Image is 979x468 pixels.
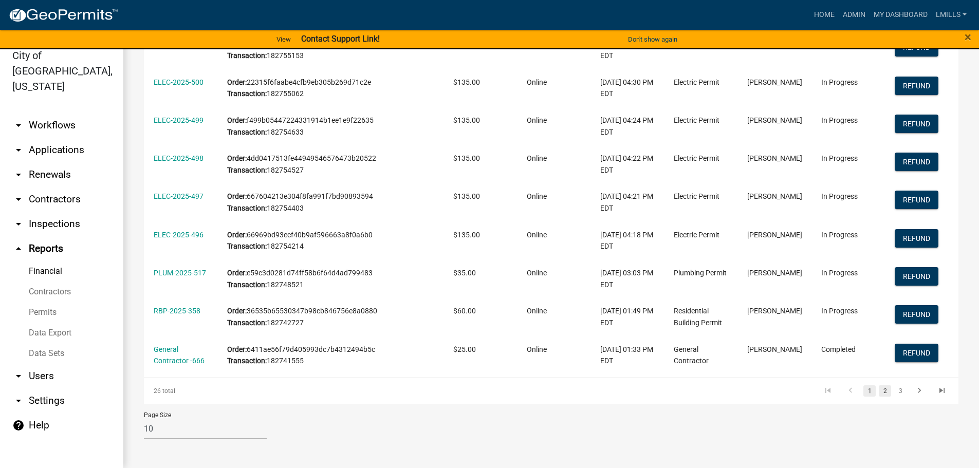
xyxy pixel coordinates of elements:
[870,5,932,25] a: My Dashboard
[12,419,25,432] i: help
[12,144,25,156] i: arrow_drop_down
[527,269,547,277] span: Online
[453,307,476,315] span: $60.00
[821,154,858,162] span: In Progress
[144,378,305,404] div: 26 total
[272,31,295,48] a: View
[910,385,929,397] a: go to next page
[674,231,719,239] span: Electric Permit
[527,192,547,200] span: Online
[227,267,433,291] div: e59c3d0281d74ff58b6f64d4ad799483 182748521
[674,345,709,365] span: General Contractor
[895,115,938,133] button: Refund
[747,154,802,162] span: Cindy Hunton
[227,204,267,212] b: Transaction:
[12,169,25,181] i: arrow_drop_down
[674,78,719,86] span: Electric Permit
[821,78,858,86] span: In Progress
[227,51,267,60] b: Transaction:
[227,345,247,353] b: Order:
[821,345,856,353] span: Completed
[12,370,25,382] i: arrow_drop_down
[674,154,719,162] span: Electric Permit
[863,385,876,397] a: 1
[821,307,858,315] span: In Progress
[862,382,877,400] li: page 1
[821,269,858,277] span: In Progress
[895,153,938,171] button: Refund
[965,30,971,44] span: ×
[12,395,25,407] i: arrow_drop_down
[821,116,858,124] span: In Progress
[894,385,907,397] a: 3
[154,154,204,162] a: ELEC-2025-498
[227,344,433,367] div: 6411ae56f79d405993dc7b4312494b5c 182741555
[879,385,891,397] a: 2
[932,385,952,397] a: go to last page
[527,307,547,315] span: Online
[747,192,802,200] span: Cindy Hunton
[227,307,247,315] b: Order:
[810,5,839,25] a: Home
[821,192,858,200] span: In Progress
[895,158,938,166] wm-modal-confirm: Refund Payment
[600,77,654,100] div: [DATE] 04:30 PM EDT
[747,116,802,124] span: Cindy Hunton
[227,229,433,253] div: 66969bd93ecf40b9af596663a8f0a6b0 182754214
[895,273,938,281] wm-modal-confirm: Refund Payment
[227,77,433,100] div: 22315f6faabe4cfb9eb305b269d71c2e 182755062
[227,231,247,239] b: Order:
[227,242,267,250] b: Transaction:
[453,192,480,200] span: $135.00
[895,349,938,358] wm-modal-confirm: Refund Payment
[12,193,25,205] i: arrow_drop_down
[600,115,654,138] div: [DATE] 04:24 PM EDT
[227,305,433,329] div: 36535b65530347b98cb846756e8a0880 182742727
[895,197,938,205] wm-modal-confirm: Refund Payment
[895,267,938,286] button: Refund
[154,345,205,365] a: General Contractor -666
[154,192,204,200] a: ELEC-2025-497
[841,385,860,397] a: go to previous page
[227,319,267,327] b: Transaction:
[821,231,858,239] span: In Progress
[600,191,654,214] div: [DATE] 04:21 PM EDT
[227,280,267,289] b: Transaction:
[527,116,547,124] span: Online
[227,357,267,365] b: Transaction:
[747,345,802,353] span: Steven Wayne Johnson
[895,44,938,52] wm-modal-confirm: Refund Payment
[453,269,476,277] span: $35.00
[674,116,719,124] span: Electric Permit
[674,192,719,200] span: Electric Permit
[154,231,204,239] a: ELEC-2025-496
[895,311,938,319] wm-modal-confirm: Refund Payment
[154,78,204,86] a: ELEC-2025-500
[624,31,681,48] button: Don't show again
[154,116,204,124] a: ELEC-2025-499
[527,231,547,239] span: Online
[818,385,838,397] a: go to first page
[227,128,267,136] b: Transaction:
[747,269,802,277] span: Richard Stemler
[227,153,433,176] div: 4dd0417513fe44949546576473b20522 182754527
[600,305,654,329] div: [DATE] 01:49 PM EDT
[895,235,938,243] wm-modal-confirm: Refund Payment
[227,269,247,277] b: Order:
[895,191,938,209] button: Refund
[453,345,476,353] span: $25.00
[453,116,480,124] span: $135.00
[895,82,938,90] wm-modal-confirm: Refund Payment
[12,119,25,132] i: arrow_drop_down
[227,89,267,98] b: Transaction:
[600,344,654,367] div: [DATE] 01:33 PM EDT
[527,154,547,162] span: Online
[674,307,722,327] span: Residential Building Permit
[895,344,938,362] button: Refund
[932,5,971,25] a: lmills
[227,154,247,162] b: Order:
[877,382,893,400] li: page 2
[227,115,433,138] div: f499b05447224331914b1ee1e9f22635 182754633
[839,5,870,25] a: Admin
[453,154,480,162] span: $135.00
